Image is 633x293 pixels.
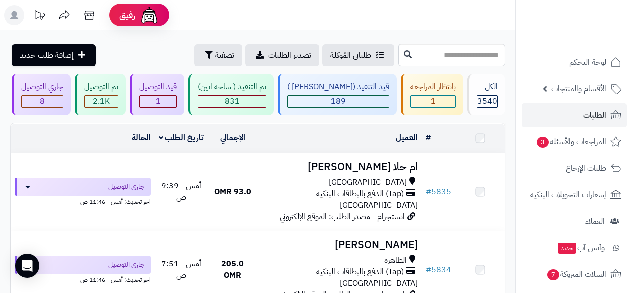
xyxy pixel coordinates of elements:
[22,96,63,107] div: 8
[330,49,371,61] span: طلباتي المُوكلة
[569,55,606,69] span: لوحة التحكم
[522,236,627,260] a: وآتس آبجديد
[522,183,627,207] a: إشعارات التحويلات البنكية
[140,96,176,107] div: 1
[261,239,418,251] h3: [PERSON_NAME]
[20,49,74,61] span: إضافة طلب جديد
[119,9,135,21] span: رفيق
[551,82,606,96] span: الأقسام والمنتجات
[276,74,399,115] a: قيد التنفيذ ([PERSON_NAME] ) 189
[73,74,128,115] a: تم التوصيل 2.1K
[161,180,201,203] span: أمس - 9:39 ص
[85,96,118,107] div: 2061
[522,156,627,180] a: طلبات الإرجاع
[316,188,404,200] span: (Tap) الدفع بالبطاقات البنكية
[431,95,436,107] span: 1
[411,96,455,107] div: 1
[225,95,240,107] span: 831
[93,95,110,107] span: 2.1K
[128,74,186,115] a: قيد التوصيل 1
[340,199,418,211] span: [GEOGRAPHIC_DATA]
[132,132,151,144] a: الحالة
[477,81,498,93] div: الكل
[139,81,177,93] div: قيد التوصيل
[522,130,627,154] a: المراجعات والأسئلة3
[15,274,151,284] div: اخر تحديث: أمس - 11:46 ص
[426,186,451,198] a: #5835
[536,135,606,149] span: المراجعات والأسئلة
[410,81,456,93] div: بانتظار المراجعة
[426,186,431,198] span: #
[477,95,497,107] span: 3540
[220,132,245,144] a: الإجمالي
[566,161,606,175] span: طلبات الإرجاع
[12,44,96,66] a: إضافة طلب جديد
[261,161,418,173] h3: ام حلا [PERSON_NAME]
[331,95,346,107] span: 189
[27,5,52,28] a: تحديثات المنصة
[221,258,244,281] span: 205.0 OMR
[426,264,431,276] span: #
[288,96,389,107] div: 189
[522,50,627,74] a: لوحة التحكم
[399,74,465,115] a: بانتظار المراجعة 1
[15,196,151,206] div: اخر تحديث: أمس - 11:46 ص
[557,241,605,255] span: وآتس آب
[530,188,606,202] span: إشعارات التحويلات البنكية
[546,267,606,281] span: السلات المتروكة
[84,81,118,93] div: تم التوصيل
[214,186,251,198] span: 93.0 OMR
[316,266,404,278] span: (Tap) الدفع بالبطاقات البنكية
[384,255,407,266] span: الظاهرة
[287,81,389,93] div: قيد التنفيذ ([PERSON_NAME] )
[108,182,145,192] span: جاري التوصيل
[268,49,311,61] span: تصدير الطلبات
[198,81,266,93] div: تم التنفيذ ( ساحة اتين)
[340,277,418,289] span: [GEOGRAPHIC_DATA]
[585,214,605,228] span: العملاء
[426,264,451,276] a: #5834
[583,108,606,122] span: الطلبات
[426,132,431,144] a: #
[161,258,201,281] span: أمس - 7:51 ص
[15,254,39,278] div: Open Intercom Messenger
[396,132,418,144] a: العميل
[159,132,204,144] a: تاريخ الطلب
[280,211,405,223] span: انستجرام - مصدر الطلب: الموقع الإلكتروني
[565,26,623,47] img: logo-2.png
[139,5,159,25] img: ai-face.png
[522,262,627,286] a: السلات المتروكة7
[186,74,276,115] a: تم التنفيذ ( ساحة اتين) 831
[547,269,559,280] span: 7
[245,44,319,66] a: تصدير الطلبات
[10,74,73,115] a: جاري التوصيل 8
[198,96,266,107] div: 831
[329,177,407,188] span: [GEOGRAPHIC_DATA]
[522,209,627,233] a: العملاء
[215,49,234,61] span: تصفية
[21,81,63,93] div: جاري التوصيل
[465,74,507,115] a: الكل3540
[522,103,627,127] a: الطلبات
[537,137,549,148] span: 3
[40,95,45,107] span: 8
[108,260,145,270] span: جاري التوصيل
[194,44,242,66] button: تصفية
[156,95,161,107] span: 1
[322,44,394,66] a: طلباتي المُوكلة
[558,243,576,254] span: جديد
